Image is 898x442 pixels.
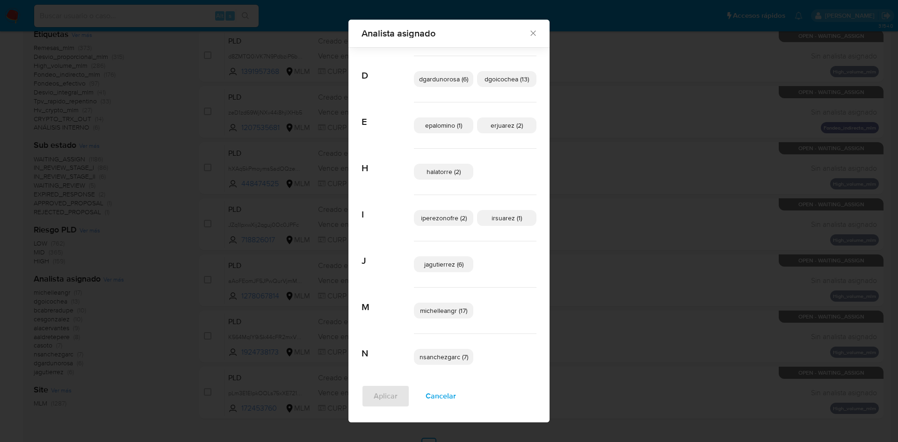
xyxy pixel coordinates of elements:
span: halatorre (2) [427,167,461,176]
span: D [362,56,414,81]
div: dgoicochea (13) [477,71,536,87]
span: irsuarez (1) [492,213,522,223]
div: jagutierrez (6) [414,256,473,272]
div: irsuarez (1) [477,210,536,226]
div: nsanchezgarc (7) [414,349,473,365]
span: I [362,195,414,220]
div: halatorre (2) [414,164,473,180]
span: erjuarez (2) [491,121,523,130]
span: H [362,149,414,174]
span: jagutierrez (6) [424,260,463,269]
span: M [362,288,414,313]
div: michelleangr (17) [414,303,473,319]
span: Analista asignado [362,29,529,38]
span: dgardunorosa (6) [419,74,468,84]
div: epalomino (1) [414,117,473,133]
button: Cancelar [413,385,468,407]
div: dgardunorosa (6) [414,71,473,87]
span: N [362,334,414,359]
span: J [362,241,414,267]
span: E [362,102,414,128]
span: epalomino (1) [425,121,462,130]
span: Cancelar [426,386,456,406]
button: Cerrar [529,29,537,37]
div: iperezonofre (2) [414,210,473,226]
span: nsanchezgarc (7) [420,352,468,362]
span: michelleangr (17) [420,306,467,315]
div: erjuarez (2) [477,117,536,133]
span: iperezonofre (2) [421,213,467,223]
span: dgoicochea (13) [485,74,529,84]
